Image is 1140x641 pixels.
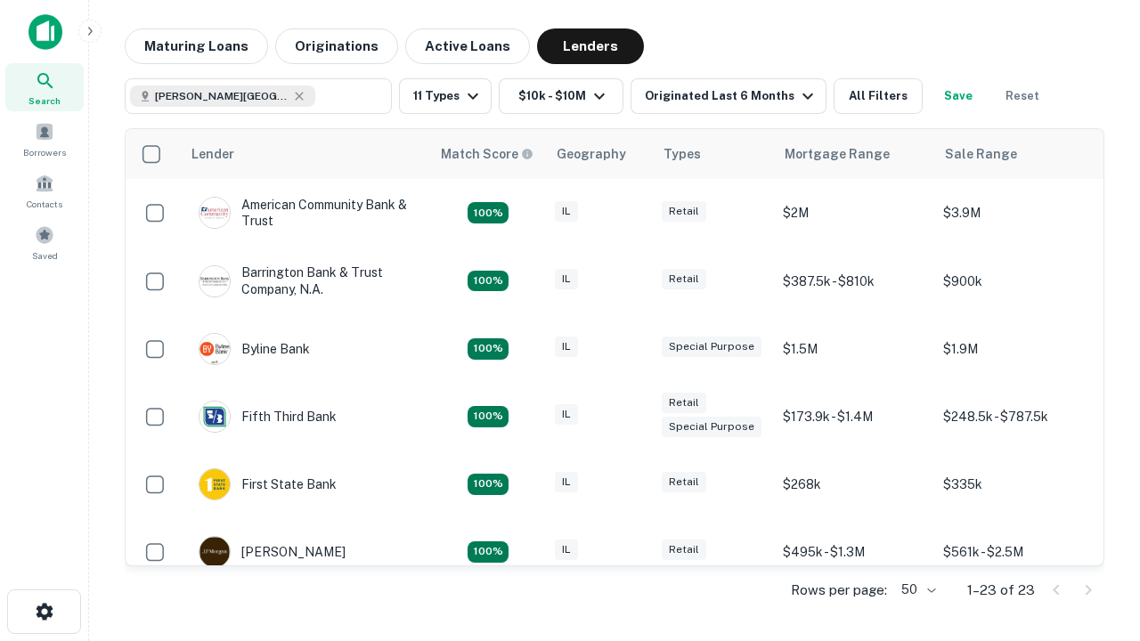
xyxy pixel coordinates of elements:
[785,143,890,165] div: Mortgage Range
[555,269,578,289] div: IL
[555,540,578,560] div: IL
[662,269,706,289] div: Retail
[199,198,230,228] img: picture
[662,472,706,492] div: Retail
[441,144,533,164] div: Capitalize uses an advanced AI algorithm to match your search with the best lender. The match sco...
[791,580,887,601] p: Rows per page:
[199,537,230,567] img: picture
[430,129,546,179] th: Capitalize uses an advanced AI algorithm to match your search with the best lender. The match sco...
[27,197,62,211] span: Contacts
[994,78,1051,114] button: Reset
[1051,499,1140,584] iframe: Chat Widget
[934,383,1095,450] td: $248.5k - $787.5k
[774,450,934,518] td: $268k
[468,338,509,360] div: Matching Properties: 2, hasApolloMatch: undefined
[5,63,84,111] a: Search
[945,143,1017,165] div: Sale Range
[662,393,706,413] div: Retail
[834,78,923,114] button: All Filters
[405,28,530,64] button: Active Loans
[546,129,653,179] th: Geography
[199,266,230,296] img: picture
[662,201,706,222] div: Retail
[774,518,934,586] td: $495k - $1.3M
[662,337,761,357] div: Special Purpose
[664,143,701,165] div: Types
[468,271,509,292] div: Matching Properties: 3, hasApolloMatch: undefined
[557,143,626,165] div: Geography
[934,315,1095,383] td: $1.9M
[32,248,58,263] span: Saved
[934,518,1095,586] td: $561k - $2.5M
[399,78,492,114] button: 11 Types
[199,402,230,432] img: picture
[125,28,268,64] button: Maturing Loans
[645,85,818,107] div: Originated Last 6 Months
[662,540,706,560] div: Retail
[499,78,623,114] button: $10k - $10M
[774,383,934,450] td: $173.9k - $1.4M
[199,401,337,433] div: Fifth Third Bank
[28,93,61,108] span: Search
[967,580,1035,601] p: 1–23 of 23
[468,406,509,427] div: Matching Properties: 2, hasApolloMatch: undefined
[555,337,578,357] div: IL
[199,264,412,296] div: Barrington Bank & Trust Company, N.a.
[199,333,310,365] div: Byline Bank
[555,404,578,425] div: IL
[537,28,644,64] button: Lenders
[23,145,66,159] span: Borrowers
[199,469,230,499] img: picture
[631,78,826,114] button: Originated Last 6 Months
[774,129,934,179] th: Mortgage Range
[191,143,234,165] div: Lender
[653,129,774,179] th: Types
[181,129,430,179] th: Lender
[468,541,509,563] div: Matching Properties: 3, hasApolloMatch: undefined
[662,417,761,437] div: Special Purpose
[894,577,939,603] div: 50
[930,78,987,114] button: Save your search to get updates of matches that match your search criteria.
[934,179,1095,247] td: $3.9M
[934,129,1095,179] th: Sale Range
[5,115,84,163] a: Borrowers
[199,334,230,364] img: picture
[28,14,62,50] img: capitalize-icon.png
[275,28,398,64] button: Originations
[774,247,934,314] td: $387.5k - $810k
[199,536,346,568] div: [PERSON_NAME]
[5,166,84,215] a: Contacts
[155,88,289,104] span: [PERSON_NAME][GEOGRAPHIC_DATA], [GEOGRAPHIC_DATA]
[199,468,337,500] div: First State Bank
[441,144,530,164] h6: Match Score
[934,247,1095,314] td: $900k
[468,474,509,495] div: Matching Properties: 2, hasApolloMatch: undefined
[555,472,578,492] div: IL
[774,315,934,383] td: $1.5M
[199,197,412,229] div: American Community Bank & Trust
[774,179,934,247] td: $2M
[5,218,84,266] a: Saved
[468,202,509,223] div: Matching Properties: 2, hasApolloMatch: undefined
[934,450,1095,518] td: $335k
[555,201,578,222] div: IL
